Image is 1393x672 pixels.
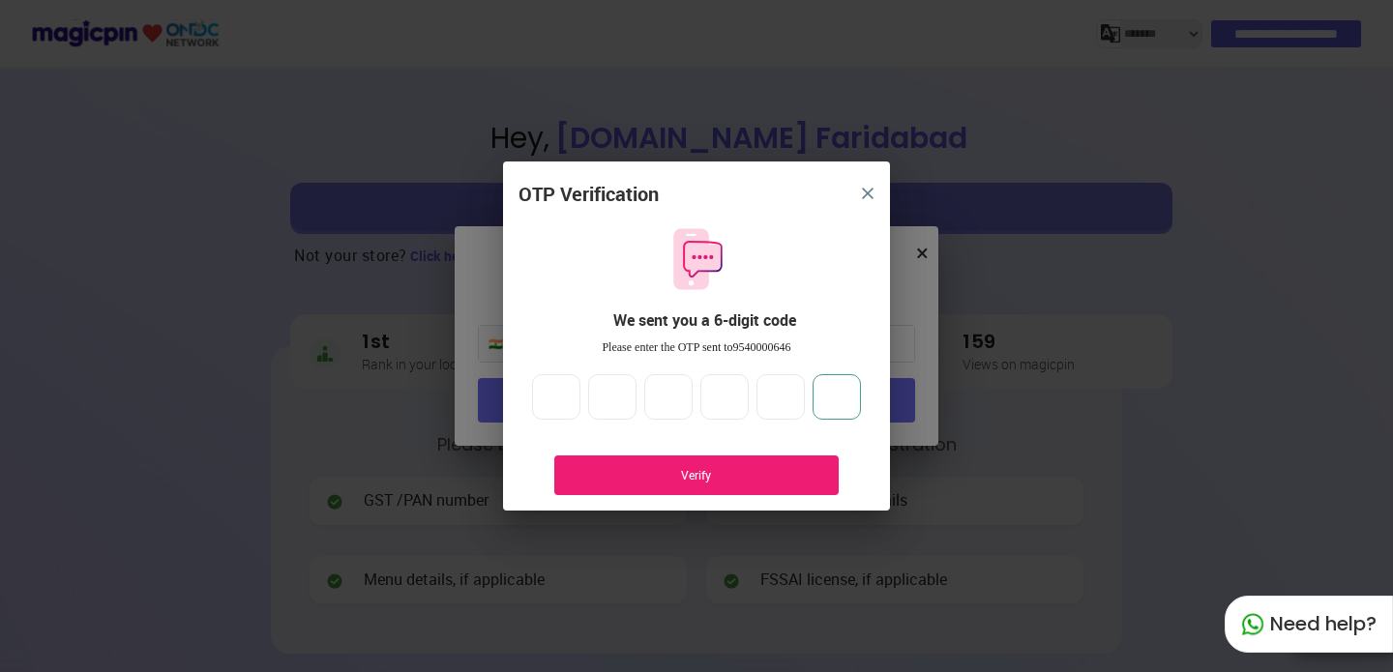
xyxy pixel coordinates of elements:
div: OTP Verification [519,181,659,209]
div: Please enter the OTP sent to 9540000646 [519,339,874,356]
div: We sent you a 6-digit code [534,309,874,332]
img: whatapp_green.7240e66a.svg [1241,613,1264,636]
button: close [850,176,885,211]
div: Need help? [1225,596,1393,653]
div: Verify [583,467,810,483]
img: otpMessageIcon.11fa9bf9.svg [664,226,729,292]
img: 8zTxi7IzMsfkYqyYgBgfvSHvmzQA9juT1O3mhMgBDT8p5s20zMZ2JbefE1IEBlkXHwa7wAFxGwdILBLhkAAAAASUVORK5CYII= [862,188,874,199]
